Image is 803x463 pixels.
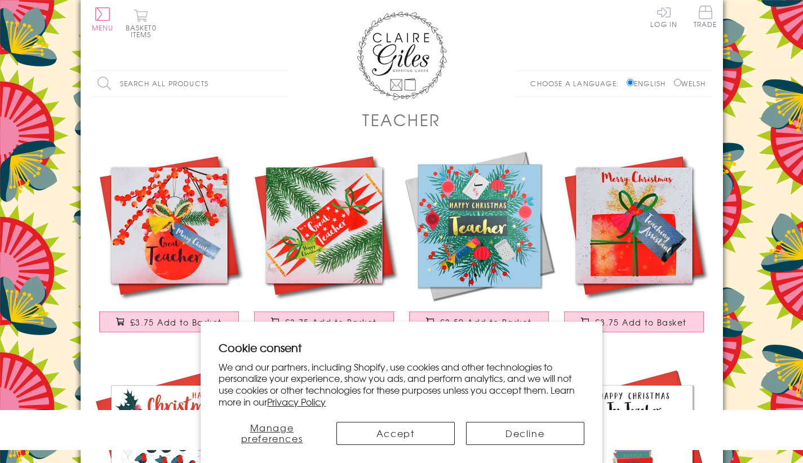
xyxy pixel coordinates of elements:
[92,7,114,31] button: Menu
[530,78,624,88] p: Choose a language:
[674,78,706,88] label: Welsh
[254,311,394,332] button: £3.75 Add to Basket
[247,148,402,344] a: Christmas Card, Cracker, To a Great Teacher, Happy Christmas, Tassel Embellished £3.75 Add to Basket
[285,317,377,328] span: £3.75 Add to Basket
[267,395,326,408] a: Privacy Policy
[674,79,681,86] input: Welsh
[595,317,687,328] span: £3.75 Add to Basket
[402,148,557,344] a: Christmas Card, Teacher Wreath and Baubles, text foiled in shiny gold £3.50 Add to Basket
[402,148,557,303] img: Christmas Card, Teacher Wreath and Baubles, text foiled in shiny gold
[694,6,717,28] span: Trade
[247,148,402,303] img: Christmas Card, Cracker, To a Great Teacher, Happy Christmas, Tassel Embellished
[126,9,157,38] button: Basket0 items
[131,23,157,39] span: 0 items
[130,317,222,328] span: £3.75 Add to Basket
[557,148,712,303] img: Christmas Card, Present, Merry Christmas, Teaching Assistant, Tassel Embellished
[219,361,584,408] p: We and our partners, including Shopify, use cookies and other technologies to personalize your ex...
[99,311,239,332] button: £3.75 Add to Basket
[241,421,303,445] span: Manage preferences
[362,108,441,131] h1: Teacher
[92,23,114,33] span: Menu
[627,78,671,88] label: English
[219,340,584,355] h2: Cookie consent
[92,148,247,303] img: Christmas Card, Bauble and Berries, Great Teacher, Tassel Embellished
[219,422,325,445] button: Manage preferences
[440,317,532,328] span: £3.50 Add to Basket
[650,6,677,28] a: Log In
[557,148,712,344] a: Christmas Card, Present, Merry Christmas, Teaching Assistant, Tassel Embellished £3.75 Add to Basket
[357,11,447,100] img: Claire Giles Greetings Cards
[694,6,717,30] a: Trade
[466,422,584,445] button: Decline
[92,148,247,344] a: Christmas Card, Bauble and Berries, Great Teacher, Tassel Embellished £3.75 Add to Basket
[92,71,289,96] input: Search all products
[409,311,549,332] button: £3.50 Add to Basket
[627,79,634,86] input: English
[564,311,704,332] button: £3.75 Add to Basket
[336,422,455,445] button: Accept
[278,71,289,96] input: Search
